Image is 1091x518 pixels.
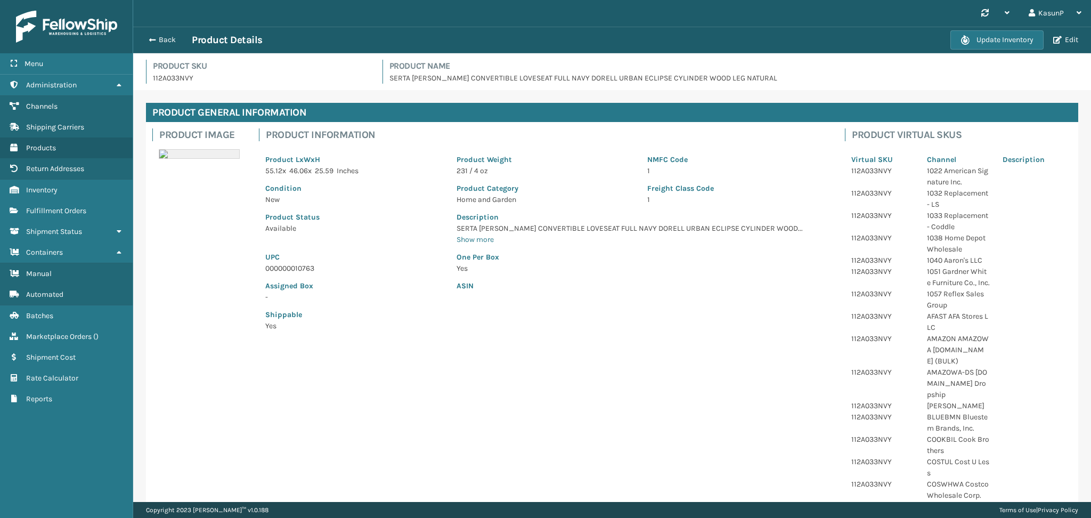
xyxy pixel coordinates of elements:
[265,292,444,303] p: -
[26,80,77,90] span: Administration
[389,60,1079,72] h4: Product Name
[26,143,56,152] span: Products
[26,290,63,299] span: Automated
[457,234,494,245] a: Show more
[265,252,444,263] p: UPC
[26,394,52,403] span: Reports
[851,400,914,411] p: 112A033NVY
[457,263,826,274] p: Yes
[153,60,370,72] h4: Product SKU
[457,154,635,165] p: Product Weight
[927,367,990,400] p: AMAZOWA-DS [DOMAIN_NAME] Dropship
[143,35,192,45] button: Back
[265,194,444,205] p: New
[851,288,914,300] p: 112A033NVY
[265,154,444,165] p: Product LxWxH
[26,185,58,195] span: Inventory
[26,353,76,362] span: Shipment Cost
[851,154,914,165] p: Virtual SKU
[26,269,52,278] span: Manual
[159,149,240,159] img: 51104088640_40f294f443_o-scaled-700x700.jpg
[457,194,635,205] p: Home and Garden
[927,255,990,266] p: 1040 Aaron's LLC
[851,165,914,176] p: 112A033NVY
[153,72,370,84] p: 112A033NVY
[266,128,832,141] h4: Product Information
[265,280,444,292] p: Assigned Box
[851,479,914,490] p: 112A033NVY
[647,183,826,194] p: Freight Class Code
[851,266,914,277] p: 112A033NVY
[457,166,488,175] span: 231 / 4 oz
[851,255,914,266] p: 112A033NVY
[851,311,914,322] p: 112A033NVY
[851,367,914,378] p: 112A033NVY
[26,102,58,111] span: Channels
[927,288,990,311] p: 1057 Reflex Sales Group
[927,232,990,255] p: 1038 Home Depot Wholesale
[265,212,444,223] p: Product Status
[1003,154,1065,165] p: Description
[26,164,84,173] span: Return Addresses
[647,194,826,205] p: 1
[26,248,63,257] span: Containers
[192,34,263,46] h3: Product Details
[337,166,359,175] span: Inches
[927,456,990,479] p: COSTUL Cost U Less
[851,501,914,512] p: 112A033NVY
[647,154,826,165] p: NMFC Code
[1038,506,1078,514] a: Privacy Policy
[457,183,635,194] p: Product Category
[999,502,1078,518] div: |
[851,456,914,467] p: 112A033NVY
[927,210,990,232] p: 1033 Replacement - Coddle
[927,165,990,188] p: 1022 American Signature Inc.
[852,128,1072,141] h4: Product Virtual SKUs
[26,374,78,383] span: Rate Calculator
[927,266,990,288] p: 1051 Gardner White Furniture Co., Inc.
[146,103,1078,122] h4: Product General Information
[999,506,1036,514] a: Terms of Use
[315,166,333,175] span: 25.59
[927,501,990,512] p: CSNSMA Wayfair
[265,263,444,274] p: 000000010763
[927,479,990,501] p: COSWHWA Costco Wholesale Corp.
[26,123,84,132] span: Shipping Carriers
[927,188,990,210] p: 1032 Replacement - LS
[851,210,914,221] p: 112A033NVY
[25,59,43,68] span: Menu
[457,223,826,234] p: SERTA [PERSON_NAME] CONVERTIBLE LOVESEAT FULL NAVY DORELL URBAN ECLIPSE CYLINDER WOOD...
[289,166,312,175] span: 46.06 x
[265,309,444,320] p: Shippable
[851,188,914,199] p: 112A033NVY
[265,166,286,175] span: 55.12 x
[851,434,914,445] p: 112A033NVY
[927,411,990,434] p: BLUEBMN Bluestem Brands, Inc.
[457,212,826,223] p: Description
[26,206,86,215] span: Fulfillment Orders
[950,30,1044,50] button: Update Inventory
[851,333,914,344] p: 112A033NVY
[927,154,990,165] p: Channel
[457,252,826,263] p: One Per Box
[16,11,117,43] img: logo
[389,72,1079,84] p: SERTA [PERSON_NAME] CONVERTIBLE LOVESEAT FULL NAVY DORELL URBAN ECLIPSE CYLINDER WOOD LEG NATURAL
[159,128,246,141] h4: Product Image
[927,333,990,367] p: AMAZON AMAZOWA [DOMAIN_NAME] (BULK)
[265,183,444,194] p: Condition
[265,320,444,331] p: Yes
[927,311,990,333] p: AFAST AFA Stores LLC
[851,411,914,423] p: 112A033NVY
[927,434,990,456] p: COOKBIL Cook Brothers
[647,165,826,176] p: 1
[1050,35,1081,45] button: Edit
[26,311,53,320] span: Batches
[146,502,268,518] p: Copyright 2023 [PERSON_NAME]™ v 1.0.188
[927,400,990,411] p: [PERSON_NAME]
[851,232,914,244] p: 112A033NVY
[26,227,82,236] span: Shipment Status
[93,332,99,341] span: ( )
[457,280,826,292] p: ASIN
[265,223,444,234] p: Available
[26,332,92,341] span: Marketplace Orders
